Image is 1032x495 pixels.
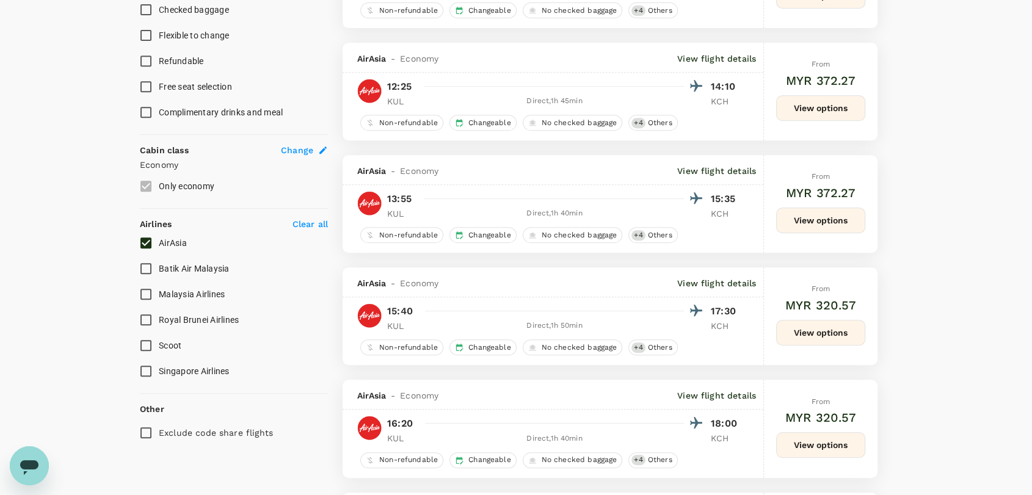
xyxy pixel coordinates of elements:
div: Non-refundable [360,115,443,131]
div: No checked baggage [523,2,623,18]
span: - [386,165,400,177]
strong: Cabin class [140,145,189,155]
p: KCH [711,432,741,444]
p: KUL [387,432,418,444]
img: AK [357,303,382,328]
div: No checked baggage [523,452,623,468]
p: View flight details [677,277,756,289]
p: KUL [387,95,418,107]
span: - [386,277,400,289]
div: Non-refundable [360,2,443,18]
span: Economy [400,277,438,289]
span: No checked baggage [537,5,622,16]
p: 14:10 [711,79,741,94]
p: View flight details [677,389,756,402]
div: +4Others [628,2,677,18]
span: Malaysia Airlines [159,289,225,299]
span: Only economy [159,181,214,191]
p: KCH [711,95,741,107]
div: Direct , 1h 45min [425,95,684,107]
span: Economy [400,389,438,402]
span: + 4 [631,342,645,353]
span: AirAsia [357,52,386,65]
span: Batik Air Malaysia [159,264,230,273]
p: 18:00 [711,416,741,431]
button: View options [776,432,865,458]
p: Exclude code share flights [159,427,273,439]
p: 16:20 [387,416,413,431]
span: Refundable [159,56,204,66]
span: + 4 [631,455,645,465]
span: From [812,172,830,181]
span: Changeable [463,230,516,240]
span: Free seat selection [159,82,232,92]
span: AirAsia [357,277,386,289]
span: + 4 [631,230,645,240]
p: 15:40 [387,304,413,319]
span: No checked baggage [537,230,622,240]
button: View options [776,208,865,233]
span: Non-refundable [374,342,443,353]
span: + 4 [631,118,645,128]
div: Changeable [449,227,517,243]
p: Clear all [293,218,328,230]
div: Changeable [449,115,517,131]
div: Direct , 1h 50min [425,320,684,332]
p: KCH [711,208,741,220]
p: 12:25 [387,79,412,94]
iframe: Button to launch messaging window [10,446,49,485]
span: Changeable [463,455,516,465]
span: AirAsia [357,389,386,402]
div: No checked baggage [523,115,623,131]
img: AK [357,79,382,103]
p: View flight details [677,165,756,177]
span: Change [281,144,313,156]
h6: MYR 320.57 [785,408,857,427]
span: Royal Brunei Airlines [159,315,239,325]
div: No checked baggage [523,339,623,355]
span: Singapore Airlines [159,366,230,376]
strong: Airlines [140,219,172,229]
span: Checked baggage [159,5,229,15]
span: Others [643,118,677,128]
button: View options [776,95,865,121]
div: Direct , 1h 40min [425,433,684,445]
span: Flexible to change [159,31,230,40]
p: 15:35 [711,192,741,206]
span: Non-refundable [374,230,443,240]
div: Direct , 1h 40min [425,208,684,220]
span: Changeable [463,118,516,128]
div: Non-refundable [360,227,443,243]
p: 13:55 [387,192,412,206]
span: Changeable [463,5,516,16]
p: 17:30 [711,304,741,319]
h6: MYR 372.27 [786,183,856,203]
span: Economy [400,52,438,65]
span: Complimentary drinks and meal [159,107,283,117]
p: KUL [387,208,418,220]
p: Other [140,403,164,415]
span: Non-refundable [374,118,443,128]
span: Others [643,5,677,16]
span: No checked baggage [537,118,622,128]
p: Economy [140,159,328,171]
span: From [812,397,830,406]
span: From [812,60,830,68]
span: Others [643,342,677,353]
div: +4Others [628,452,677,468]
div: +4Others [628,115,677,131]
span: Changeable [463,342,516,353]
span: - [386,389,400,402]
span: Economy [400,165,438,177]
span: Non-refundable [374,5,443,16]
h6: MYR 320.57 [785,295,857,315]
p: KCH [711,320,741,332]
h6: MYR 372.27 [786,71,856,90]
span: Others [643,230,677,240]
div: Changeable [449,452,517,468]
span: AirAsia [357,165,386,177]
p: View flight details [677,52,756,65]
div: Non-refundable [360,339,443,355]
span: Others [643,455,677,465]
span: No checked baggage [537,455,622,465]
